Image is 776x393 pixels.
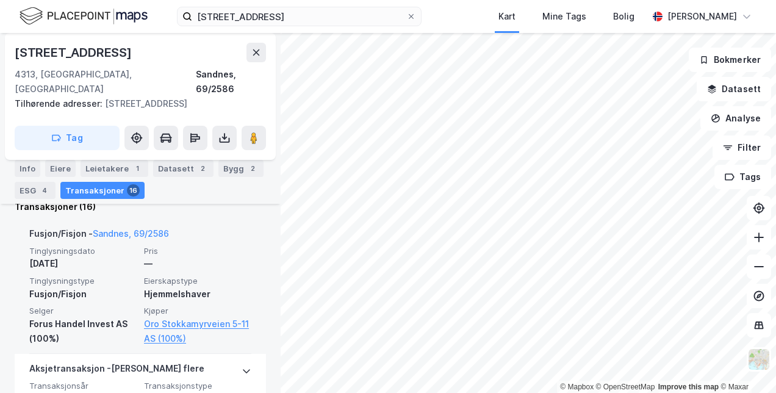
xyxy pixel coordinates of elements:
[15,200,266,214] div: Transaksjoner (16)
[144,256,251,271] div: —
[218,160,264,177] div: Bygg
[15,182,56,199] div: ESG
[29,226,169,246] div: Fusjon/Fisjon -
[144,246,251,256] span: Pris
[45,160,76,177] div: Eiere
[144,306,251,316] span: Kjøper
[700,106,771,131] button: Analyse
[15,126,120,150] button: Tag
[196,162,209,175] div: 2
[192,7,406,26] input: Søk på adresse, matrikkel, gårdeiere, leietakere eller personer
[697,77,771,101] button: Datasett
[689,48,771,72] button: Bokmerker
[131,162,143,175] div: 1
[596,383,655,391] a: OpenStreetMap
[144,287,251,301] div: Hjemmelshaver
[15,160,40,177] div: Info
[196,67,266,96] div: Sandnes, 69/2586
[658,383,719,391] a: Improve this map
[246,162,259,175] div: 2
[15,67,196,96] div: 4313, [GEOGRAPHIC_DATA], [GEOGRAPHIC_DATA]
[29,306,137,316] span: Selger
[715,334,776,393] iframe: Chat Widget
[560,383,594,391] a: Mapbox
[153,160,214,177] div: Datasett
[81,160,148,177] div: Leietakere
[29,246,137,256] span: Tinglysningsdato
[38,184,51,196] div: 4
[127,184,140,196] div: 16
[15,96,256,111] div: [STREET_ADDRESS]
[60,182,145,199] div: Transaksjoner
[667,9,737,24] div: [PERSON_NAME]
[613,9,634,24] div: Bolig
[29,361,204,381] div: Aksjetransaksjon - [PERSON_NAME] flere
[714,165,771,189] button: Tags
[29,317,137,346] div: Forus Handel Invest AS (100%)
[29,256,137,271] div: [DATE]
[144,276,251,286] span: Eierskapstype
[29,287,137,301] div: Fusjon/Fisjon
[144,317,251,346] a: Oro Stokkamyrveien 5-11 AS (100%)
[498,9,516,24] div: Kart
[29,381,137,391] span: Transaksjonsår
[20,5,148,27] img: logo.f888ab2527a4732fd821a326f86c7f29.svg
[144,381,251,391] span: Transaksjonstype
[15,43,134,62] div: [STREET_ADDRESS]
[29,276,137,286] span: Tinglysningstype
[713,135,771,160] button: Filter
[542,9,586,24] div: Mine Tags
[93,228,169,239] a: Sandnes, 69/2586
[15,98,105,109] span: Tilhørende adresser:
